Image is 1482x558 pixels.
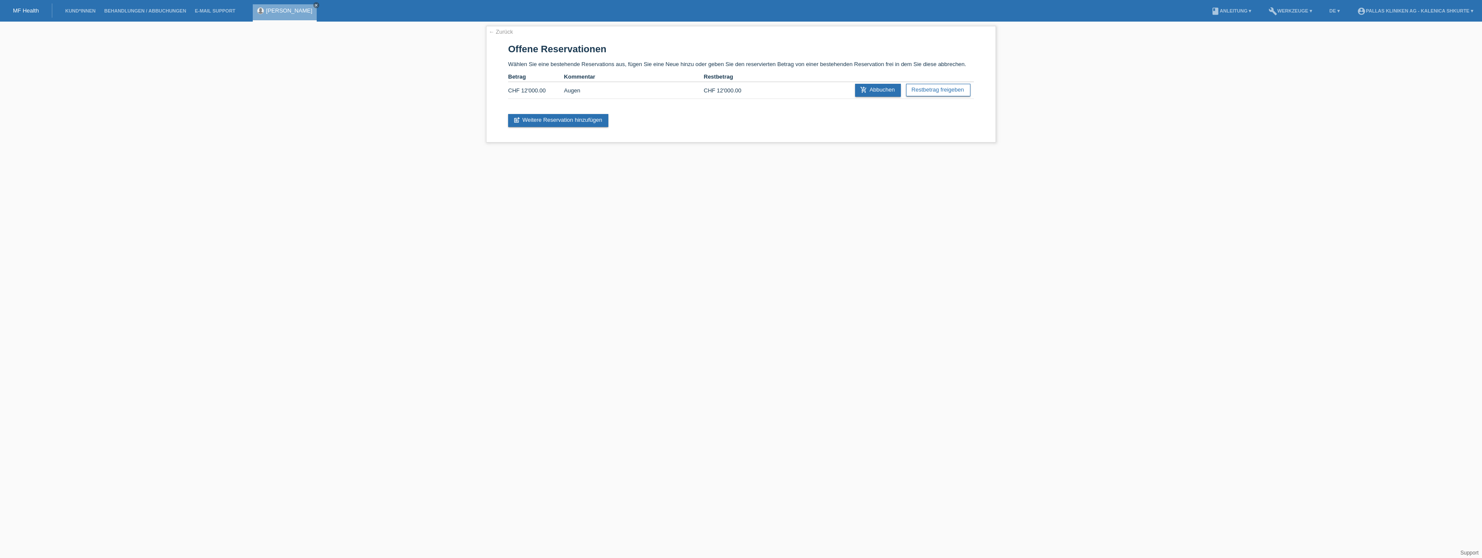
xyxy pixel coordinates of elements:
[855,84,901,97] a: add_shopping_cartAbbuchen
[704,72,760,82] th: Restbetrag
[100,8,191,13] a: Behandlungen / Abbuchungen
[508,114,608,127] a: post_addWeitere Reservation hinzufügen
[314,3,318,7] i: close
[313,2,319,8] a: close
[508,72,564,82] th: Betrag
[564,82,703,99] td: Augen
[1357,7,1366,16] i: account_circle
[1460,550,1479,556] a: Support
[1269,7,1277,16] i: build
[1207,8,1256,13] a: bookAnleitung ▾
[508,44,974,54] h1: Offene Reservationen
[1353,8,1478,13] a: account_circlePallas Kliniken AG - Kalenica Shkurte ▾
[906,84,970,96] a: Restbetrag freigeben
[513,117,520,124] i: post_add
[1264,8,1317,13] a: buildWerkzeuge ▾
[486,26,996,143] div: Wählen Sie eine bestehende Reservations aus, fügen Sie eine Neue hinzu oder geben Sie den reservi...
[266,7,312,14] a: [PERSON_NAME]
[860,86,867,93] i: add_shopping_cart
[704,82,760,99] td: CHF 12'000.00
[508,82,564,99] td: CHF 12'000.00
[1211,7,1220,16] i: book
[489,29,513,35] a: ← Zurück
[61,8,100,13] a: Kund*innen
[564,72,703,82] th: Kommentar
[13,7,39,14] a: MF Health
[191,8,240,13] a: E-Mail Support
[1325,8,1344,13] a: DE ▾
